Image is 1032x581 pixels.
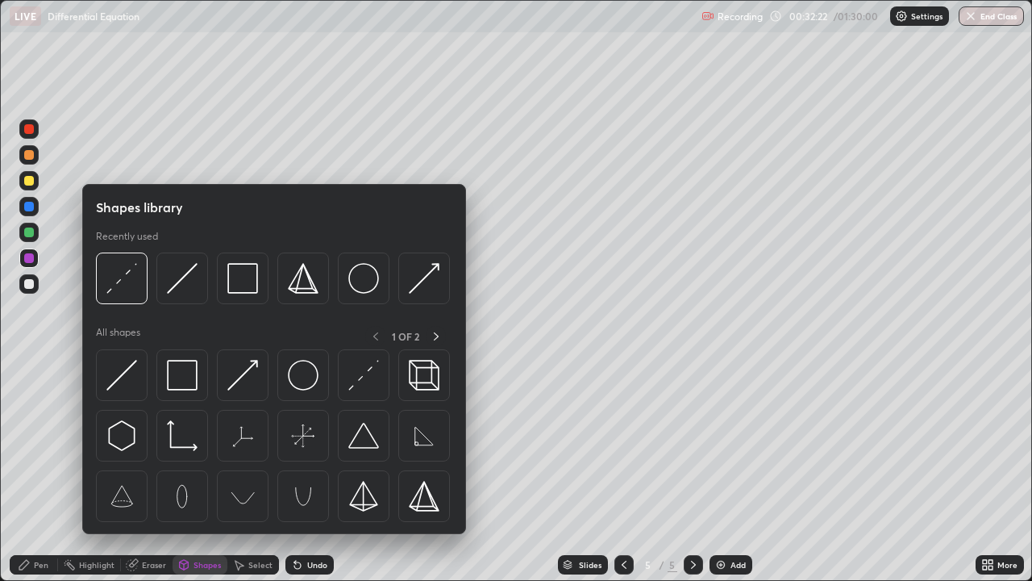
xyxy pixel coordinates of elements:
[409,360,439,391] img: svg+xml;charset=utf-8,%3Csvg%20xmlns%3D%22http%3A%2F%2Fwww.w3.org%2F2000%2Fsvg%22%20width%3D%2235...
[227,263,258,294] img: svg+xml;charset=utf-8,%3Csvg%20xmlns%3D%22http%3A%2F%2Fwww.w3.org%2F2000%2Fsvg%22%20width%3D%2234...
[106,481,137,512] img: svg+xml;charset=utf-8,%3Csvg%20xmlns%3D%22http%3A%2F%2Fwww.w3.org%2F2000%2Fsvg%22%20width%3D%2265...
[106,420,137,451] img: svg+xml;charset=utf-8,%3Csvg%20xmlns%3D%22http%3A%2F%2Fwww.w3.org%2F2000%2Fsvg%22%20width%3D%2230...
[34,561,48,569] div: Pen
[96,198,183,217] h5: Shapes library
[409,481,439,512] img: svg+xml;charset=utf-8,%3Csvg%20xmlns%3D%22http%3A%2F%2Fwww.w3.org%2F2000%2Fsvg%22%20width%3D%2234...
[668,558,677,572] div: 5
[959,6,1024,26] button: End Class
[248,561,273,569] div: Select
[579,561,601,569] div: Slides
[167,263,198,294] img: svg+xml;charset=utf-8,%3Csvg%20xmlns%3D%22http%3A%2F%2Fwww.w3.org%2F2000%2Fsvg%22%20width%3D%2230...
[911,12,943,20] p: Settings
[167,481,198,512] img: svg+xml;charset=utf-8,%3Csvg%20xmlns%3D%22http%3A%2F%2Fwww.w3.org%2F2000%2Fsvg%22%20width%3D%2265...
[348,360,379,391] img: svg+xml;charset=utf-8,%3Csvg%20xmlns%3D%22http%3A%2F%2Fwww.w3.org%2F2000%2Fsvg%22%20width%3D%2230...
[307,561,327,569] div: Undo
[79,561,114,569] div: Highlight
[730,561,746,569] div: Add
[348,481,379,512] img: svg+xml;charset=utf-8,%3Csvg%20xmlns%3D%22http%3A%2F%2Fwww.w3.org%2F2000%2Fsvg%22%20width%3D%2234...
[96,326,140,346] p: All shapes
[15,10,36,23] p: LIVE
[288,263,318,294] img: svg+xml;charset=utf-8,%3Csvg%20xmlns%3D%22http%3A%2F%2Fwww.w3.org%2F2000%2Fsvg%22%20width%3D%2234...
[167,420,198,451] img: svg+xml;charset=utf-8,%3Csvg%20xmlns%3D%22http%3A%2F%2Fwww.w3.org%2F2000%2Fsvg%22%20width%3D%2233...
[718,10,763,23] p: Recording
[288,481,318,512] img: svg+xml;charset=utf-8,%3Csvg%20xmlns%3D%22http%3A%2F%2Fwww.w3.org%2F2000%2Fsvg%22%20width%3D%2265...
[895,10,908,23] img: class-settings-icons
[193,561,221,569] div: Shapes
[142,561,166,569] div: Eraser
[640,560,656,570] div: 5
[409,420,439,451] img: svg+xml;charset=utf-8,%3Csvg%20xmlns%3D%22http%3A%2F%2Fwww.w3.org%2F2000%2Fsvg%22%20width%3D%2265...
[409,263,439,294] img: svg+xml;charset=utf-8,%3Csvg%20xmlns%3D%22http%3A%2F%2Fwww.w3.org%2F2000%2Fsvg%22%20width%3D%2230...
[348,420,379,451] img: svg+xml;charset=utf-8,%3Csvg%20xmlns%3D%22http%3A%2F%2Fwww.w3.org%2F2000%2Fsvg%22%20width%3D%2238...
[997,561,1017,569] div: More
[227,420,258,451] img: svg+xml;charset=utf-8,%3Csvg%20xmlns%3D%22http%3A%2F%2Fwww.w3.org%2F2000%2Fsvg%22%20width%3D%2265...
[714,558,727,571] img: add-slide-button
[96,230,158,243] p: Recently used
[392,330,419,343] p: 1 OF 2
[106,263,137,294] img: svg+xml;charset=utf-8,%3Csvg%20xmlns%3D%22http%3A%2F%2Fwww.w3.org%2F2000%2Fsvg%22%20width%3D%2230...
[288,420,318,451] img: svg+xml;charset=utf-8,%3Csvg%20xmlns%3D%22http%3A%2F%2Fwww.w3.org%2F2000%2Fsvg%22%20width%3D%2265...
[288,360,318,391] img: svg+xml;charset=utf-8,%3Csvg%20xmlns%3D%22http%3A%2F%2Fwww.w3.org%2F2000%2Fsvg%22%20width%3D%2236...
[227,481,258,512] img: svg+xml;charset=utf-8,%3Csvg%20xmlns%3D%22http%3A%2F%2Fwww.w3.org%2F2000%2Fsvg%22%20width%3D%2265...
[660,560,664,570] div: /
[348,263,379,294] img: svg+xml;charset=utf-8,%3Csvg%20xmlns%3D%22http%3A%2F%2Fwww.w3.org%2F2000%2Fsvg%22%20width%3D%2236...
[227,360,258,391] img: svg+xml;charset=utf-8,%3Csvg%20xmlns%3D%22http%3A%2F%2Fwww.w3.org%2F2000%2Fsvg%22%20width%3D%2230...
[964,10,977,23] img: end-class-cross
[48,10,139,23] p: Differential Equation
[167,360,198,391] img: svg+xml;charset=utf-8,%3Csvg%20xmlns%3D%22http%3A%2F%2Fwww.w3.org%2F2000%2Fsvg%22%20width%3D%2234...
[701,10,714,23] img: recording.375f2c34.svg
[106,360,137,391] img: svg+xml;charset=utf-8,%3Csvg%20xmlns%3D%22http%3A%2F%2Fwww.w3.org%2F2000%2Fsvg%22%20width%3D%2230...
